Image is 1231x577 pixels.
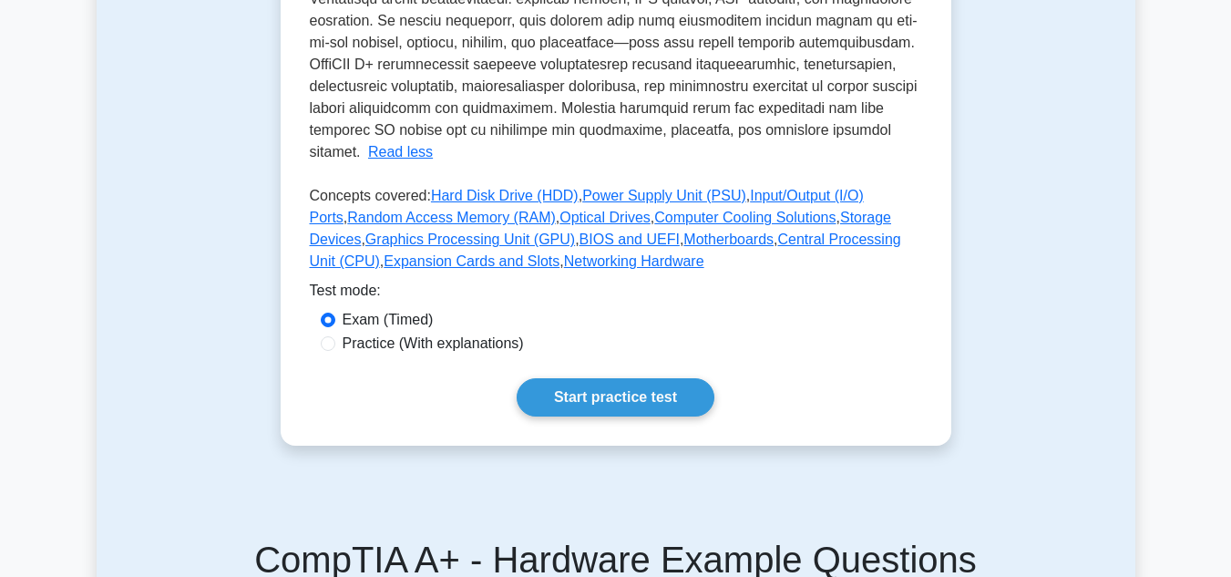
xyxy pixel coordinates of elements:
[559,210,651,225] a: Optical Drives
[343,333,524,355] label: Practice (With explanations)
[431,188,579,203] a: Hard Disk Drive (HDD)
[343,309,434,331] label: Exam (Timed)
[347,210,556,225] a: Random Access Memory (RAM)
[517,378,714,417] a: Start practice test
[580,232,680,247] a: BIOS and UEFI
[654,210,836,225] a: Computer Cooling Solutions
[310,210,892,247] a: Storage Devices
[310,280,922,309] div: Test mode:
[365,232,575,247] a: Graphics Processing Unit (GPU)
[582,188,746,203] a: Power Supply Unit (PSU)
[384,253,559,269] a: Expansion Cards and Slots
[310,185,922,280] p: Concepts covered: , , , , , , , , , , , ,
[683,232,774,247] a: Motherboards
[368,141,433,163] button: Read less
[564,253,704,269] a: Networking Hardware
